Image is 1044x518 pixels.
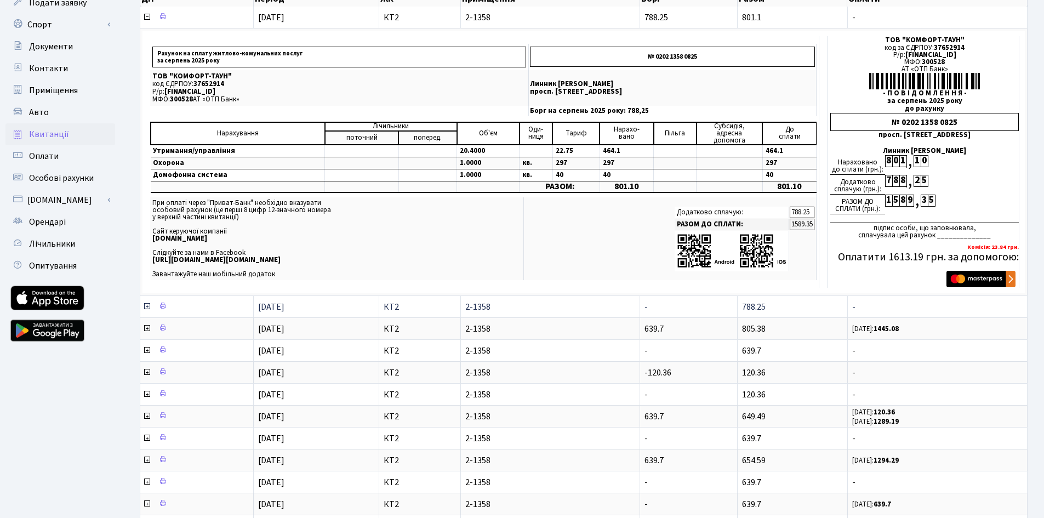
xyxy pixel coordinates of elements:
[258,454,284,466] span: [DATE]
[384,412,456,421] span: КТ2
[29,41,73,53] span: Документи
[852,456,899,465] small: [DATE]:
[934,43,965,53] span: 37652914
[384,303,456,311] span: КТ2
[384,325,456,333] span: КТ2
[520,181,600,192] td: РАЗОМ:
[5,101,115,123] a: Авто
[874,456,899,465] b: 1294.29
[465,456,635,465] span: 2-1358
[465,13,635,22] span: 2-1358
[905,50,956,60] span: [FINANCIAL_ID]
[5,167,115,189] a: Особові рахунки
[5,79,115,101] a: Приміщення
[874,417,899,426] b: 1289.19
[258,476,284,488] span: [DATE]
[852,368,1023,377] span: -
[465,500,635,509] span: 2-1358
[906,175,914,187] div: ,
[29,150,59,162] span: Оплати
[258,345,284,357] span: [DATE]
[5,233,115,255] a: Лічильники
[852,499,891,509] small: [DATE]:
[29,84,78,96] span: Приміщення
[465,303,635,311] span: 2-1358
[852,324,899,334] small: [DATE]:
[644,432,648,445] span: -
[830,98,1019,105] div: за серпень 2025 року
[600,145,653,157] td: 464.1
[742,476,761,488] span: 639.7
[384,346,456,355] span: КТ2
[29,128,69,140] span: Квитанції
[906,195,914,207] div: 9
[258,367,284,379] span: [DATE]
[885,195,892,207] div: 1
[398,131,457,145] td: поперед.
[644,323,664,335] span: 639.7
[258,432,284,445] span: [DATE]
[742,301,766,313] span: 788.25
[852,434,1023,443] span: -
[384,13,456,22] span: КТ2
[600,169,653,181] td: 40
[830,147,1019,155] div: Линник [PERSON_NAME]
[762,181,816,192] td: 801.10
[325,131,398,145] td: поточний
[967,243,1019,251] b: Комісія: 23.84 грн.
[762,169,816,181] td: 40
[946,271,1016,287] img: Masterpass
[885,175,892,187] div: 7
[5,36,115,58] a: Документи
[921,155,928,167] div: 0
[530,88,815,95] p: просп. [STREET_ADDRESS]
[830,105,1019,112] div: до рахунку
[790,219,814,230] td: 1589.35
[5,14,115,36] a: Спорт
[152,88,526,95] p: Р/р:
[552,157,600,169] td: 297
[384,368,456,377] span: КТ2
[644,389,648,401] span: -
[325,122,457,131] td: Лічильники
[644,411,664,423] span: 639.7
[899,155,906,167] div: 1
[29,216,66,228] span: Орендарі
[874,407,895,417] b: 120.36
[457,157,520,169] td: 1.0000
[830,66,1019,73] div: АТ «ОТП Банк»
[921,175,928,187] div: 5
[830,90,1019,97] div: - П О В І Д О М Л Е Н Н Я -
[258,411,284,423] span: [DATE]
[922,57,945,67] span: 300528
[29,62,68,75] span: Контакти
[258,323,284,335] span: [DATE]
[852,417,899,426] small: [DATE]:
[457,169,520,181] td: 1.0000
[151,169,325,181] td: Домофонна система
[852,478,1023,487] span: -
[384,456,456,465] span: КТ2
[384,390,456,399] span: КТ2
[899,175,906,187] div: 8
[150,197,524,280] td: При оплаті через "Приват-Банк" необхідно вказувати особовий рахунок (це перші 8 цифр 12-значного ...
[830,37,1019,44] div: ТОВ "КОМФОРТ-ТАУН"
[465,368,635,377] span: 2-1358
[830,195,885,214] div: РАЗОМ ДО СПЛАТИ (грн.):
[697,122,762,145] td: Субсидія, адресна допомога
[928,195,935,207] div: 5
[5,189,115,211] a: [DOMAIN_NAME]
[152,234,207,243] b: [DOMAIN_NAME]
[830,251,1019,264] h5: Оплатити 1613.19 грн. за допомогою:
[762,145,816,157] td: 464.1
[152,255,281,265] b: [URL][DOMAIN_NAME][DOMAIN_NAME]
[892,155,899,167] div: 0
[530,47,815,67] p: № 0202 1358 0825
[465,390,635,399] span: 2-1358
[29,238,75,250] span: Лічильники
[520,122,552,145] td: Оди- ниця
[258,498,284,510] span: [DATE]
[530,81,815,88] p: Линник [PERSON_NAME]
[29,260,77,272] span: Опитування
[762,122,816,145] td: До cплати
